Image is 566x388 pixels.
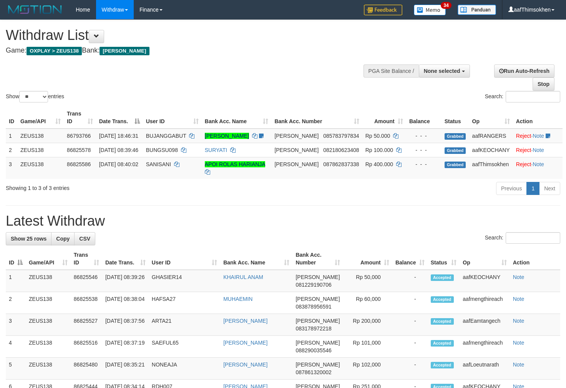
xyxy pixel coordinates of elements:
[445,162,466,168] span: Grabbed
[458,5,496,15] img: panduan.png
[6,107,17,129] th: ID
[67,161,91,167] span: 86825586
[102,358,149,380] td: [DATE] 08:35:21
[6,129,17,143] td: 1
[6,4,64,15] img: MOTION_logo.png
[365,147,393,153] span: Rp 100.000
[513,143,563,157] td: ·
[27,47,82,55] span: OXPLAY > ZEUS138
[295,362,340,368] span: [PERSON_NAME]
[516,161,531,167] a: Reject
[513,157,563,179] td: ·
[323,133,359,139] span: Copy 085783797834 to clipboard
[205,133,249,139] a: [PERSON_NAME]
[533,78,554,91] a: Stop
[533,161,544,167] a: Note
[220,248,292,270] th: Bank Acc. Name: activate to sort column ascending
[149,314,220,336] td: ARTA21
[11,236,46,242] span: Show 25 rows
[460,314,510,336] td: aafEamtangech
[6,28,370,43] h1: Withdraw List
[506,232,560,244] input: Search:
[441,2,451,9] span: 34
[149,270,220,292] td: GHASIER14
[323,161,359,167] span: Copy 087862837338 to clipboard
[71,314,102,336] td: 86825527
[392,336,428,358] td: -
[274,133,319,139] span: [PERSON_NAME]
[71,248,102,270] th: Trans ID: activate to sort column ascending
[6,270,26,292] td: 1
[6,181,230,192] div: Showing 1 to 3 of 3 entries
[96,107,143,129] th: Date Trans.: activate to sort column descending
[99,161,138,167] span: [DATE] 08:40:02
[26,248,71,270] th: Game/API: activate to sort column ascending
[6,336,26,358] td: 4
[79,236,90,242] span: CSV
[26,314,71,336] td: ZEUS138
[295,304,331,310] span: Copy 083878956591 to clipboard
[494,64,554,78] a: Run Auto-Refresh
[223,362,267,368] a: [PERSON_NAME]
[445,133,466,140] span: Grabbed
[513,274,525,280] a: Note
[6,47,370,54] h4: Game: Bank:
[343,336,392,358] td: Rp 101,000
[67,133,91,139] span: 86793766
[343,248,392,270] th: Amount: activate to sort column ascending
[526,182,539,195] a: 1
[460,248,510,270] th: Op: activate to sort column ascending
[102,292,149,314] td: [DATE] 08:38:04
[223,340,267,346] a: [PERSON_NAME]
[102,336,149,358] td: [DATE] 08:37:19
[364,64,419,78] div: PGA Site Balance /
[6,157,17,179] td: 3
[6,248,26,270] th: ID: activate to sort column descending
[17,143,64,157] td: ZEUS138
[362,107,406,129] th: Amount: activate to sort column ascending
[71,336,102,358] td: 86825516
[295,282,331,288] span: Copy 081229190706 to clipboard
[460,336,510,358] td: aafmengthireach
[149,358,220,380] td: NONEAJA
[149,336,220,358] td: SAEFUL65
[469,129,513,143] td: aafRANGERS
[419,64,470,78] button: None selected
[149,248,220,270] th: User ID: activate to sort column ascending
[409,146,438,154] div: - - -
[365,161,393,167] span: Rp 400.000
[428,248,460,270] th: Status: activate to sort column ascending
[143,107,202,129] th: User ID: activate to sort column ascending
[99,133,138,139] span: [DATE] 18:46:31
[445,147,466,154] span: Grabbed
[149,292,220,314] td: HAFSA27
[295,340,340,346] span: [PERSON_NAME]
[365,133,390,139] span: Rp 50.000
[71,358,102,380] td: 86825480
[431,340,454,347] span: Accepted
[146,161,171,167] span: SANISANI
[506,91,560,102] input: Search:
[469,107,513,129] th: Op: activate to sort column ascending
[295,274,340,280] span: [PERSON_NAME]
[102,248,149,270] th: Date Trans.: activate to sort column ascending
[17,129,64,143] td: ZEUS138
[442,107,469,129] th: Status
[431,318,454,325] span: Accepted
[19,91,48,102] select: Showentries
[406,107,442,129] th: Balance
[392,292,428,314] td: -
[17,157,64,179] td: ZEUS138
[271,107,362,129] th: Bank Acc. Number: activate to sort column ascending
[513,107,563,129] th: Action
[223,318,267,324] a: [PERSON_NAME]
[409,160,438,168] div: - - -
[26,336,71,358] td: ZEUS138
[496,182,527,195] a: Previous
[513,129,563,143] td: ·
[205,161,265,167] a: APOI ROLAS HARIANJA
[392,358,428,380] td: -
[460,270,510,292] td: aafKEOCHANY
[146,133,186,139] span: BUJANGGABUT
[469,143,513,157] td: aafKEOCHANY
